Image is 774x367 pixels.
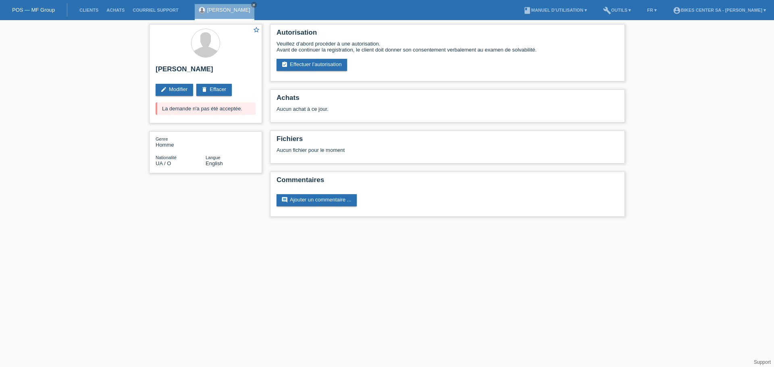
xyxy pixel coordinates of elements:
[206,155,221,160] span: Langue
[156,136,206,148] div: Homme
[277,135,618,147] h2: Fichiers
[754,359,771,365] a: Support
[129,8,182,12] a: Courriel Support
[277,176,618,188] h2: Commentaires
[156,137,168,141] span: Genre
[251,2,257,8] a: close
[252,3,256,7] i: close
[669,8,770,12] a: account_circleBIKES CENTER SA - [PERSON_NAME] ▾
[12,7,55,13] a: POS — MF Group
[523,6,531,15] i: book
[201,86,208,93] i: delete
[599,8,635,12] a: buildOutils ▾
[156,65,256,77] h2: [PERSON_NAME]
[156,160,171,166] span: Ukraine / O / 03.09.2024
[277,194,357,206] a: commentAjouter un commentaire ...
[673,6,681,15] i: account_circle
[156,102,256,115] div: La demande n'a pas été acceptée.
[156,155,177,160] span: Nationalité
[277,41,618,53] div: Veuillez d’abord procéder à une autorisation. Avant de continuer la registration, le client doit ...
[519,8,591,12] a: bookManuel d’utilisation ▾
[277,94,618,106] h2: Achats
[160,86,167,93] i: edit
[277,106,618,118] div: Aucun achat à ce jour.
[253,26,260,33] i: star_border
[281,61,288,68] i: assignment_turned_in
[253,26,260,35] a: star_border
[277,59,347,71] a: assignment_turned_inEffectuer l’autorisation
[196,84,232,96] a: deleteEffacer
[281,197,288,203] i: comment
[643,8,661,12] a: FR ▾
[102,8,129,12] a: Achats
[156,84,193,96] a: editModifier
[277,29,618,41] h2: Autorisation
[75,8,102,12] a: Clients
[277,147,523,153] div: Aucun fichier pour le moment
[206,160,223,166] span: English
[207,7,250,13] a: [PERSON_NAME]
[603,6,611,15] i: build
